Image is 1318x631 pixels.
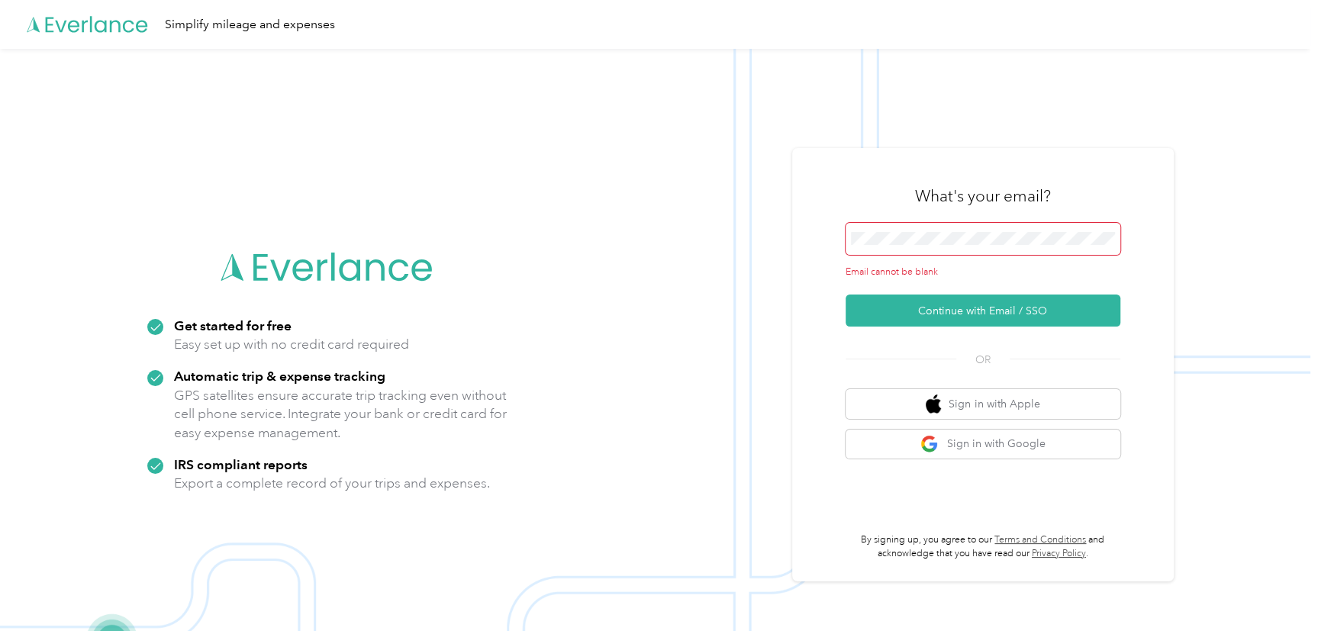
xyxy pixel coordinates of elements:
[994,534,1086,546] a: Terms and Conditions
[165,15,335,34] div: Simplify mileage and expenses
[1032,548,1086,559] a: Privacy Policy
[846,295,1120,327] button: Continue with Email / SSO
[174,317,292,333] strong: Get started for free
[174,474,490,493] p: Export a complete record of your trips and expenses.
[174,335,409,354] p: Easy set up with no credit card required
[956,352,1010,368] span: OR
[846,266,1120,279] div: Email cannot be blank
[174,368,385,384] strong: Automatic trip & expense tracking
[915,185,1051,207] h3: What's your email?
[920,435,939,454] img: google logo
[846,430,1120,459] button: google logoSign in with Google
[174,456,308,472] strong: IRS compliant reports
[846,533,1120,560] p: By signing up, you agree to our and acknowledge that you have read our .
[926,394,941,414] img: apple logo
[174,386,508,443] p: GPS satellites ensure accurate trip tracking even without cell phone service. Integrate your bank...
[846,389,1120,419] button: apple logoSign in with Apple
